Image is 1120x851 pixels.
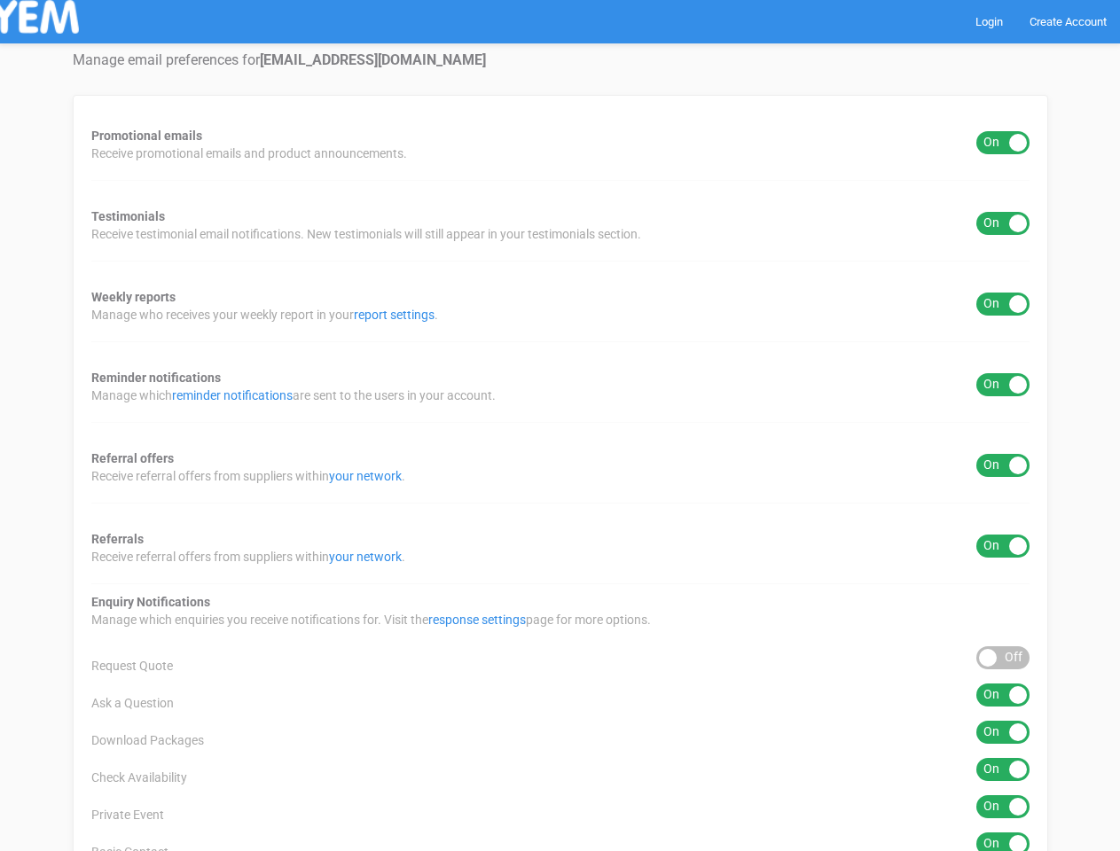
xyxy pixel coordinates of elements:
[91,144,407,162] span: Receive promotional emails and product announcements.
[329,469,402,483] a: your network
[91,611,651,628] span: Manage which enquiries you receive notifications for. Visit the page for more options.
[91,129,202,143] strong: Promotional emails
[91,657,173,675] span: Request Quote
[91,451,174,465] strong: Referral offers
[91,532,144,546] strong: Referrals
[91,548,405,566] span: Receive referral offers from suppliers within .
[329,550,402,564] a: your network
[260,51,486,68] strong: [EMAIL_ADDRESS][DOMAIN_NAME]
[73,52,1048,68] h4: Manage email preferences for
[91,209,165,223] strong: Testimonials
[91,386,496,404] span: Manage which are sent to the users in your account.
[91,769,187,786] span: Check Availability
[354,308,435,322] a: report settings
[172,388,293,402] a: reminder notifications
[91,371,221,385] strong: Reminder notifications
[91,225,641,243] span: Receive testimonial email notifications. New testimonials will still appear in your testimonials ...
[91,290,176,304] strong: Weekly reports
[91,595,210,609] strong: Enquiry Notifications
[91,306,438,324] span: Manage who receives your weekly report in your .
[428,613,526,627] a: response settings
[91,806,164,824] span: Private Event
[91,467,405,485] span: Receive referral offers from suppliers within .
[91,694,174,712] span: Ask a Question
[91,731,204,749] span: Download Packages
